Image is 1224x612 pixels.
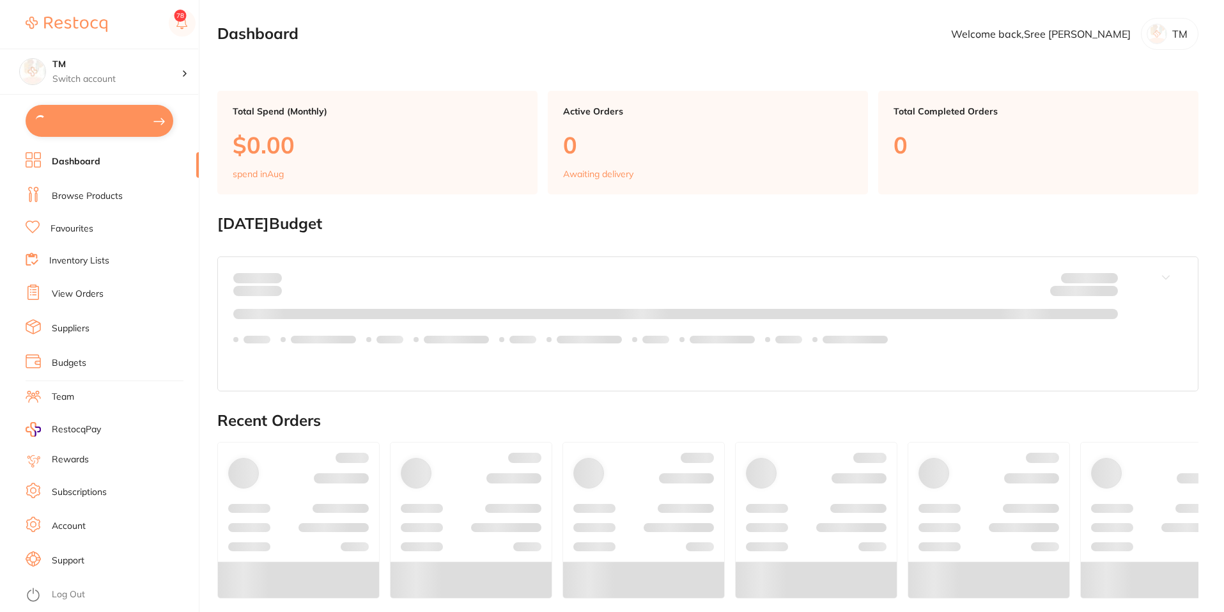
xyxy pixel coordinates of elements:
[1096,288,1118,299] strong: $0.00
[260,272,282,283] strong: $0.00
[424,334,489,345] p: Labels extended
[26,17,107,32] img: Restocq Logo
[52,155,100,168] a: Dashboard
[548,91,868,194] a: Active Orders0Awaiting delivery
[690,334,755,345] p: Labels extended
[52,554,84,567] a: Support
[878,91,1198,194] a: Total Completed Orders0
[894,106,1183,116] p: Total Completed Orders
[52,391,74,404] a: Team
[563,106,853,116] p: Active Orders
[26,10,107,39] a: Restocq Logo
[217,412,1198,430] h2: Recent Orders
[52,453,89,466] a: Rewards
[642,334,669,345] p: Labels
[233,272,282,283] p: Spent:
[951,28,1131,40] p: Welcome back, Sree [PERSON_NAME]
[244,334,270,345] p: Labels
[49,255,109,267] a: Inventory Lists
[20,59,45,84] img: TM
[563,132,853,158] p: 0
[52,58,182,71] h4: TM
[775,334,802,345] p: Labels
[894,132,1183,158] p: 0
[50,223,93,235] a: Favourites
[52,520,86,533] a: Account
[557,334,622,345] p: Labels extended
[563,169,633,179] p: Awaiting delivery
[26,422,41,437] img: RestocqPay
[1093,272,1118,283] strong: $NaN
[217,215,1198,233] h2: [DATE] Budget
[376,334,403,345] p: Labels
[52,73,182,86] p: Switch account
[52,423,101,436] span: RestocqPay
[233,169,284,179] p: spend in Aug
[52,357,86,370] a: Budgets
[52,288,104,301] a: View Orders
[233,106,522,116] p: Total Spend (Monthly)
[1172,28,1188,40] p: TM
[26,422,101,437] a: RestocqPay
[823,334,888,345] p: Labels extended
[1050,283,1118,299] p: Remaining:
[291,334,356,345] p: Labels extended
[233,283,282,299] p: month
[217,91,538,194] a: Total Spend (Monthly)$0.00spend inAug
[52,190,123,203] a: Browse Products
[52,588,85,601] a: Log Out
[233,132,522,158] p: $0.00
[52,486,107,499] a: Subscriptions
[1061,272,1118,283] p: Budget:
[26,585,195,606] button: Log Out
[509,334,536,345] p: Labels
[52,322,89,335] a: Suppliers
[217,25,298,43] h2: Dashboard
